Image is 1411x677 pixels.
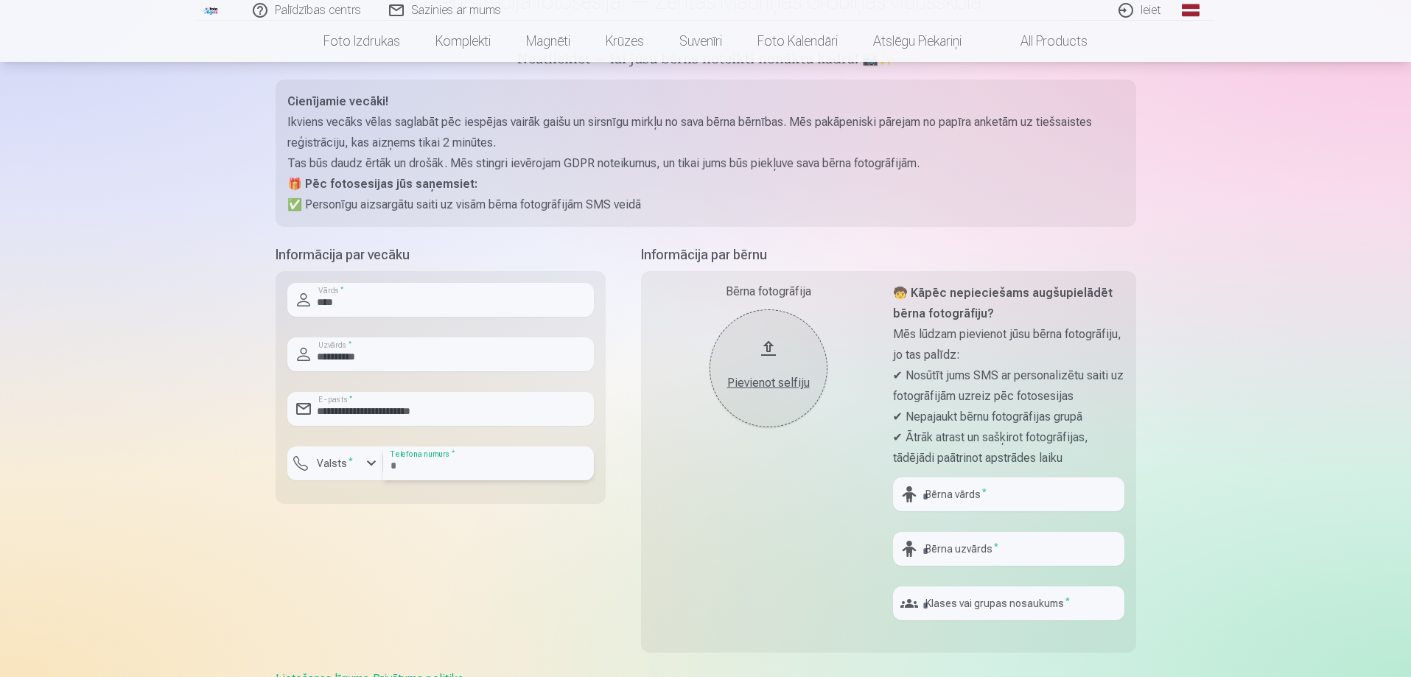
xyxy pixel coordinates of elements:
[893,427,1124,469] p: ✔ Ātrāk atrast un sašķirot fotogrāfijas, tādējādi paātrinot apstrādes laiku
[418,21,508,62] a: Komplekti
[588,21,662,62] a: Krūzes
[287,194,1124,215] p: ✅ Personīgu aizsargātu saiti uz visām bērna fotogrāfijām SMS veidā
[893,407,1124,427] p: ✔ Nepajaukt bērnu fotogrāfijas grupā
[287,112,1124,153] p: Ikviens vecāks vēlas saglabāt pēc iespējas vairāk gaišu un sirsnīgu mirkļu no sava bērna bērnības...
[311,456,359,471] label: Valsts
[287,94,388,108] strong: Cienījamie vecāki!
[508,21,588,62] a: Magnēti
[203,6,220,15] img: /fa1
[287,446,383,480] button: Valsts*
[662,21,740,62] a: Suvenīri
[276,245,606,265] h5: Informācija par vecāku
[740,21,855,62] a: Foto kalendāri
[893,324,1124,365] p: Mēs lūdzam pievienot jūsu bērna fotogrāfiju, jo tas palīdz:
[724,374,813,392] div: Pievienot selfiju
[893,286,1113,320] strong: 🧒 Kāpēc nepieciešams augšupielādēt bērna fotogrāfiju?
[287,177,477,191] strong: 🎁 Pēc fotosesijas jūs saņemsiet:
[979,21,1105,62] a: All products
[653,283,884,301] div: Bērna fotogrāfija
[893,365,1124,407] p: ✔ Nosūtīt jums SMS ar personalizētu saiti uz fotogrāfijām uzreiz pēc fotosesijas
[287,153,1124,174] p: Tas būs daudz ērtāk un drošāk. Mēs stingri ievērojam GDPR noteikumus, un tikai jums būs piekļuve ...
[710,309,827,427] button: Pievienot selfiju
[855,21,979,62] a: Atslēgu piekariņi
[641,245,1136,265] h5: Informācija par bērnu
[306,21,418,62] a: Foto izdrukas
